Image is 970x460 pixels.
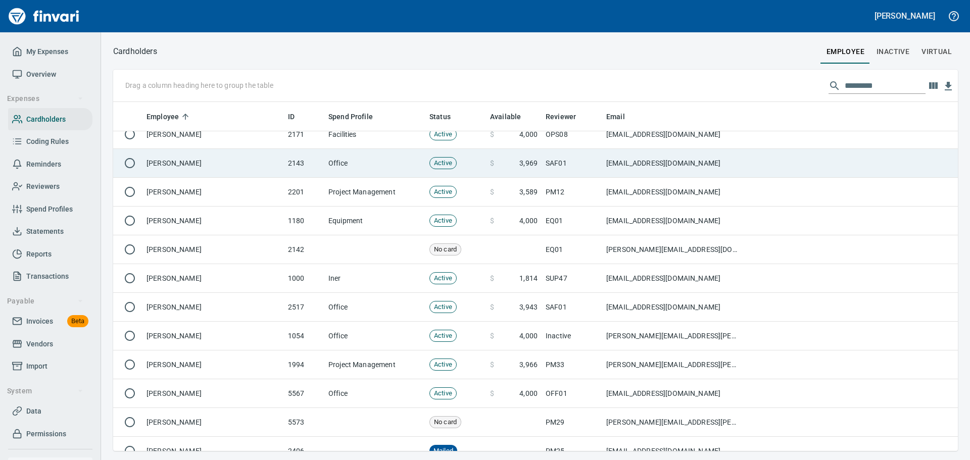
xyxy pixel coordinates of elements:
[26,68,56,81] span: Overview
[7,385,83,397] span: System
[430,360,456,370] span: Active
[328,111,386,123] span: Spend Profile
[430,418,461,427] span: No card
[8,310,92,333] a: InvoicesBeta
[324,178,425,207] td: Project Management
[8,243,92,266] a: Reports
[8,130,92,153] a: Coding Rules
[602,264,744,293] td: [EMAIL_ADDRESS][DOMAIN_NAME]
[142,178,284,207] td: [PERSON_NAME]
[284,350,324,379] td: 1994
[324,149,425,178] td: Office
[875,11,935,21] h5: [PERSON_NAME]
[542,207,602,235] td: EQ01
[602,120,744,149] td: [EMAIL_ADDRESS][DOMAIN_NAME]
[8,108,92,131] a: Cardholders
[284,120,324,149] td: 2171
[542,235,602,264] td: EQ01
[26,45,68,58] span: My Expenses
[8,423,92,445] a: Permissions
[490,111,521,123] span: Available
[542,149,602,178] td: SAF01
[324,379,425,408] td: Office
[324,120,425,149] td: Facilities
[26,203,73,216] span: Spend Profiles
[602,293,744,322] td: [EMAIL_ADDRESS][DOMAIN_NAME]
[324,350,425,379] td: Project Management
[490,111,534,123] span: Available
[519,158,538,168] span: 3,969
[429,446,457,456] span: Mailed
[324,207,425,235] td: Equipment
[6,4,82,28] img: Finvari
[26,113,66,126] span: Cardholders
[8,400,92,423] a: Data
[430,274,456,283] span: Active
[142,322,284,350] td: [PERSON_NAME]
[602,408,744,437] td: [PERSON_NAME][EMAIL_ADDRESS][PERSON_NAME][DOMAIN_NAME]
[324,322,425,350] td: Office
[26,225,64,238] span: Statements
[602,350,744,379] td: [PERSON_NAME][EMAIL_ADDRESS][PERSON_NAME][DOMAIN_NAME]
[142,293,284,322] td: [PERSON_NAME]
[542,322,602,350] td: Inactive
[546,111,576,123] span: Reviewer
[602,178,744,207] td: [EMAIL_ADDRESS][DOMAIN_NAME]
[26,360,47,373] span: Import
[926,78,941,93] button: Choose columns to display
[602,235,744,264] td: [PERSON_NAME][EMAIL_ADDRESS][DOMAIN_NAME]
[490,129,494,139] span: $
[26,180,60,193] span: Reviewers
[542,178,602,207] td: PM12
[542,293,602,322] td: SAF01
[142,408,284,437] td: [PERSON_NAME]
[8,355,92,378] a: Import
[490,216,494,226] span: $
[430,302,456,312] span: Active
[430,245,461,254] span: No card
[490,302,494,312] span: $
[7,295,83,308] span: Payable
[519,360,538,370] span: 3,966
[26,428,66,440] span: Permissions
[284,207,324,235] td: 1180
[490,273,494,283] span: $
[113,45,157,58] nav: breadcrumb
[147,111,179,123] span: Employee
[519,302,538,312] span: 3,943
[26,135,69,148] span: Coding Rules
[542,350,602,379] td: PM33
[7,92,83,105] span: Expenses
[602,379,744,408] td: [EMAIL_ADDRESS][DOMAIN_NAME]
[519,129,538,139] span: 4,000
[8,63,92,86] a: Overview
[8,265,92,288] a: Transactions
[8,333,92,355] a: Vendors
[284,322,324,350] td: 1054
[324,264,425,293] td: Iner
[26,270,69,283] span: Transactions
[8,40,92,63] a: My Expenses
[142,207,284,235] td: [PERSON_NAME]
[430,130,456,139] span: Active
[67,316,88,327] span: Beta
[872,8,938,24] button: [PERSON_NAME]
[142,120,284,149] td: [PERSON_NAME]
[142,350,284,379] td: [PERSON_NAME]
[877,45,909,58] span: Inactive
[606,111,638,123] span: Email
[284,178,324,207] td: 2201
[542,264,602,293] td: SUP47
[490,360,494,370] span: $
[602,322,744,350] td: [PERSON_NAME][EMAIL_ADDRESS][PERSON_NAME][DOMAIN_NAME]
[542,408,602,437] td: PM29
[284,264,324,293] td: 1000
[3,382,87,400] button: System
[430,389,456,398] span: Active
[546,111,589,123] span: Reviewer
[3,89,87,108] button: Expenses
[922,45,952,58] span: virtual
[8,153,92,176] a: Reminders
[284,408,324,437] td: 5573
[519,216,538,226] span: 4,000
